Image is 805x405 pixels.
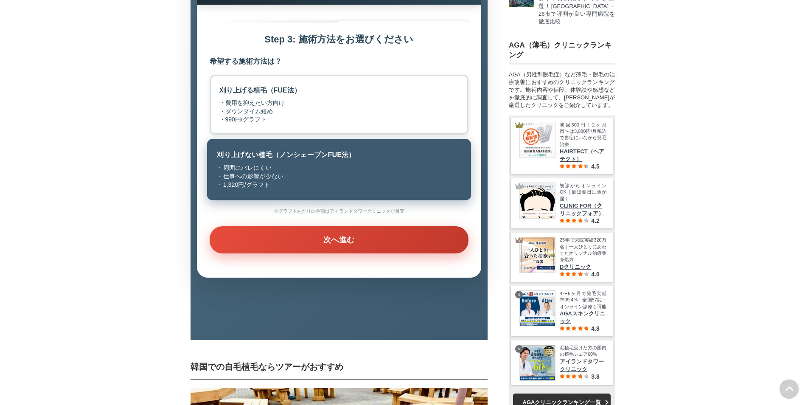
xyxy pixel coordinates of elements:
[560,358,606,373] span: アイランドタワークリニック
[560,148,606,163] span: HAIRTECT（ヘアテクト）
[219,85,301,96] div: 刈り上げる植毛（FUE法）
[210,208,468,214] div: ※グラフトあたりの金額はアイランドタワークリニックが目安
[219,99,301,124] div: ・費用を抑えたい方向け ・ダウンタイム短め ・990円/グラフト
[217,150,355,160] div: 刈り上げない植毛（ノンシェーブンFUE法）
[591,163,599,170] span: 4.5
[519,183,606,224] a: クリニックフォア 初診からオンラインOK｜最短翌日に薬が届く CLINIC FOR（クリニックフォア） 4.2
[591,271,599,278] span: 4.0
[519,122,606,170] a: HAIRTECT 国内最安値を追求。ずーっと3,080円。 初回500円！2ヶ月目〜は3,080円/月税込で自宅にいながら発毛治療 HAIRTECT（ヘアテクト） 4.5
[191,362,343,371] span: 韓国での自毛植毛ならツアーがおすすめ
[560,122,606,148] span: 初回500円！2ヶ月目〜は3,080円/月税込で自宅にいながら発毛治療
[520,237,555,273] img: Dクリニック
[520,345,555,380] img: アイランドタワークリニック
[509,40,615,60] h3: AGA（薄毛）クリニックランキング
[520,183,555,218] img: クリニックフォア
[560,183,606,202] span: 初診からオンラインOK｜最短翌日に薬が届く
[560,290,606,310] span: 4〜6ヶ月で発毛実感率99.4%！全国57院・オンライン診療も可能
[210,34,468,46] div: Step 3: 施術方法をお選びください
[560,202,606,217] span: CLINIC FOR（クリニックフォア）
[520,122,555,157] img: HAIRTECT 国内最安値を追求。ずーっと3,080円。
[560,345,606,358] span: 毛植毛受けた方の国内の植毛シェア60%
[560,310,606,325] span: AGAスキンクリニック
[591,373,599,380] span: 3.8
[210,226,468,253] button: 次へ進む
[560,263,606,271] span: Dクリニック
[519,290,606,332] a: AGAスキンクリニック 4〜6ヶ月で発毛実感率99.4%！全国57院・オンライン診療も可能 AGAスキンクリニック 4.8
[210,56,468,67] label: 希望する施術方法は？
[217,164,355,189] div: ・周囲にバレにくい ・仕事への影響が少ない ・1,320円/グラフト
[591,325,599,332] span: 4.8
[560,237,606,263] span: 25年で来院実績320万名｜一人ひとりにあわせたオリジナル治療薬を処方
[780,380,799,399] img: PAGE UP
[520,291,555,326] img: AGAスキンクリニック
[591,217,599,224] span: 4.2
[519,237,606,278] a: Dクリニック 25年で来院実績320万名｜一人ひとりにあわせたオリジナル治療薬を処方 Dクリニック 4.0
[509,71,615,109] div: AGA（男性型脱毛症）など薄毛・脱毛の治療改善におすすめのクリニックランキングです。施術内容や値段、体験談や感想などを徹底的に調査して、[PERSON_NAME]が厳選したクリニックをご紹介して...
[519,345,606,381] a: アイランドタワークリニック 毛植毛受けた方の国内の植毛シェア60% アイランドタワークリニック 3.8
